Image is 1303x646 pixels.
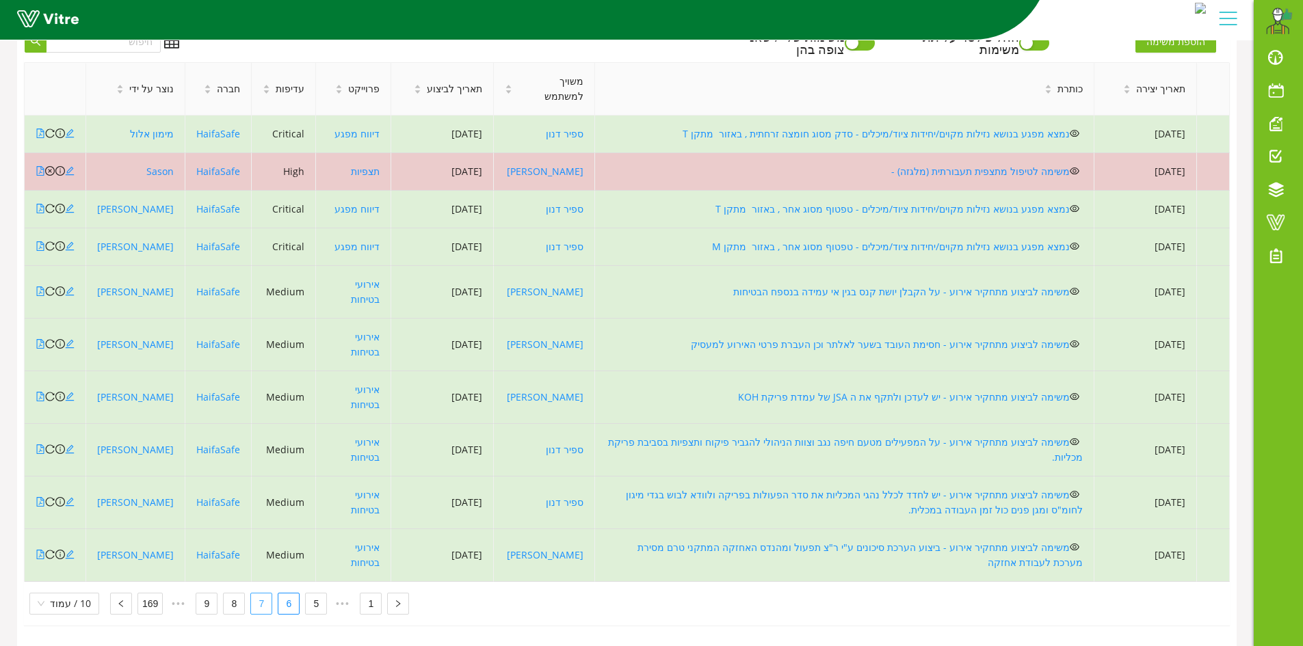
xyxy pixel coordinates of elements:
span: caret-up [335,83,343,90]
a: ספיר דנון [546,202,583,215]
span: caret-down [1123,88,1131,96]
button: left [110,593,132,615]
td: [DATE] [1094,319,1197,371]
td: [DATE] [391,266,494,319]
div: החל פילטר על תתי משימות [902,31,1018,55]
a: [PERSON_NAME] [97,390,174,403]
a: [PERSON_NAME] [97,240,174,253]
span: edit [65,392,75,401]
span: פרוייקט [348,81,380,96]
a: 5 [306,593,326,614]
span: info-circle [55,444,65,454]
a: מימון אלול [130,127,174,140]
a: file-pdf [36,548,45,561]
a: [PERSON_NAME] [97,338,174,351]
a: HaifaSafe [196,127,240,140]
td: [DATE] [1094,424,1197,476]
span: info-circle [55,241,65,251]
a: file-pdf [36,338,45,351]
a: file-pdf [36,127,45,140]
span: reload [45,339,55,349]
span: info-circle [55,339,65,349]
td: [DATE] [1094,153,1197,191]
span: eye [1070,241,1079,251]
a: 7 [251,593,272,614]
span: edit [65,444,75,454]
a: [PERSON_NAME] [507,165,583,178]
a: משימה לביצוע מתחקיר אירוע - על הקבלן יושת קנס בגין אי עמידה בנספח הבטיחות [733,285,1070,298]
span: caret-down [263,88,270,96]
a: משימה לביצוע מתחקיר אירוע - יש לעדכן ולתקף את ה JSA של עמדת פריקת KOH [738,390,1070,403]
span: caret-down [414,88,421,96]
li: העמוד הבא [110,593,132,615]
a: HaifaSafe [196,202,240,215]
a: משימה לביצוע מתחקיר אירוע - יש לחדד לכלל נהגי המכליות את סדר הפעולות בפריקה ולוודא לבוש בגדי מיגו... [626,488,1083,516]
span: file-pdf [36,286,45,296]
span: edit [65,339,75,349]
a: אירועי בטיחות [351,488,380,516]
a: file-pdf [36,496,45,509]
span: info-circle [55,392,65,401]
span: right [394,600,402,608]
a: 1 [360,593,381,614]
td: [DATE] [391,371,494,424]
span: eye [1070,437,1079,446]
a: אירועי בטיחות [351,278,380,306]
td: Medium [252,424,316,476]
td: Medium [252,319,316,371]
a: נמצא מפגע בנושא נזילות מקוים/יחידות ציוד/מיכלים - טפטוף מסוג אחר , באזור מתקן M [712,240,1070,253]
a: ספיר דנון [546,127,583,140]
td: [DATE] [391,116,494,153]
span: עדיפות [276,81,304,96]
span: file-pdf [36,204,45,213]
span: caret-up [116,83,124,90]
a: משימה לביצוע מתחקיר אירוע - ביצוע הערכת סיכונים ע"י ר"צ תפעול ומהנדס האחזקה המתקני טרם מסירת מערכ... [637,541,1083,569]
span: caret-up [204,83,211,90]
span: caret-down [505,88,512,96]
span: info-circle [55,550,65,559]
span: eye [1070,392,1079,401]
span: caret-down [335,88,343,96]
span: reload [45,241,55,251]
span: edit [65,204,75,213]
span: file-pdf [36,339,45,349]
a: [PERSON_NAME] [507,338,583,351]
li: העמוד הקודם [387,593,409,615]
a: edit [65,338,75,351]
a: 6 [278,593,299,614]
span: reload [45,550,55,559]
a: HaifaSafe [196,390,240,403]
span: edit [65,497,75,507]
a: HaifaSafe [196,285,240,298]
li: 1 [360,593,382,615]
span: caret-up [414,83,421,90]
td: [DATE] [391,191,494,228]
span: caret-down [116,88,124,96]
a: edit [65,285,75,298]
a: [PERSON_NAME] [97,443,174,456]
span: reload [45,497,55,507]
span: ••• [332,593,354,615]
span: info-circle [55,129,65,138]
a: HaifaSafe [196,496,240,509]
a: file-pdf [36,390,45,403]
span: edit [65,166,75,176]
a: תצפיות [351,165,380,178]
td: [DATE] [1094,266,1197,319]
a: edit [65,165,75,178]
li: 9 [196,593,218,615]
a: edit [65,548,75,561]
a: edit [65,443,75,456]
span: caret-down [204,88,211,96]
button: search [25,31,47,53]
td: [DATE] [391,424,494,476]
a: file-pdf [36,165,45,178]
span: caret-up [505,83,512,90]
a: משימה לביצוע מתחקיר אירוע - על המפעילים מטעם חיפה נגב וצוות הניהולי להגביר פיקוח ותצפיות בסביבת פ... [608,435,1083,463]
a: הוספת משימה [1135,32,1230,49]
a: ספיר דנון [546,496,583,509]
span: reload [45,129,55,138]
a: HaifaSafe [196,548,240,561]
td: Critical [252,228,316,266]
div: משימות שלי / שאני צופה בהן [728,31,845,55]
